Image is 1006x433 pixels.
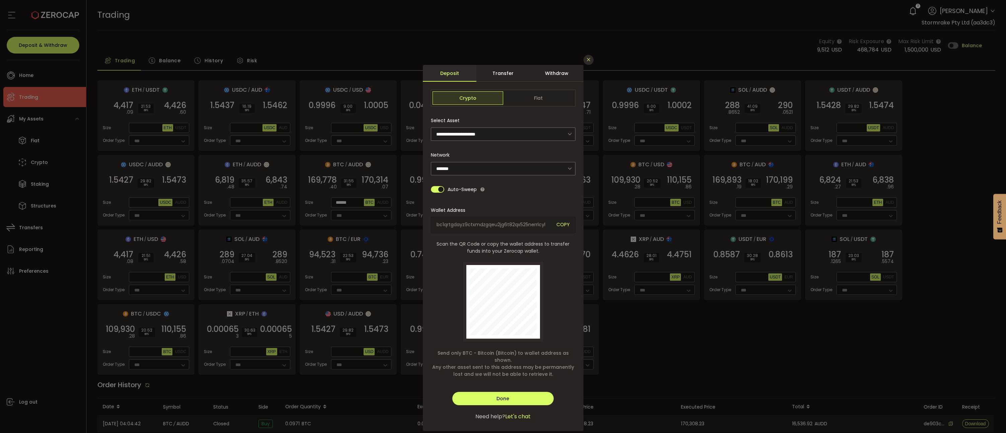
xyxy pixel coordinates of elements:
span: Crypto [433,91,503,105]
div: dialog [423,65,584,431]
div: Deposit [423,65,476,82]
span: Send only BTC - Bitcoin (Bitcoin) to wallet address as shown. [431,350,575,364]
span: Fiat [503,91,574,105]
div: Transfer [476,65,530,82]
button: Close [584,55,594,65]
span: Any other asset sent to this address may be permanently lost and we will not be able to retrieve it. [431,364,575,378]
label: Network [431,152,454,158]
span: Scan the QR Code or copy the wallet address to transfer funds into your Zerocap wallet. [431,241,575,255]
label: Wallet Address [431,207,469,213]
div: Withdraw [530,65,584,82]
button: Done [452,392,553,405]
span: COPY [556,221,570,229]
span: Need help? [475,413,505,421]
button: Feedback - Show survey [993,194,1006,239]
span: Auto-Sweep [448,183,477,196]
span: bc1qrtgdayz9ctxmdzgqeu2jg6t82qx525nerrlcyl [437,221,551,229]
span: Feedback [997,200,1003,224]
span: Let's chat [505,413,531,421]
label: Select Asset [431,117,464,124]
iframe: Chat Widget [973,401,1006,433]
span: Done [496,395,509,402]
